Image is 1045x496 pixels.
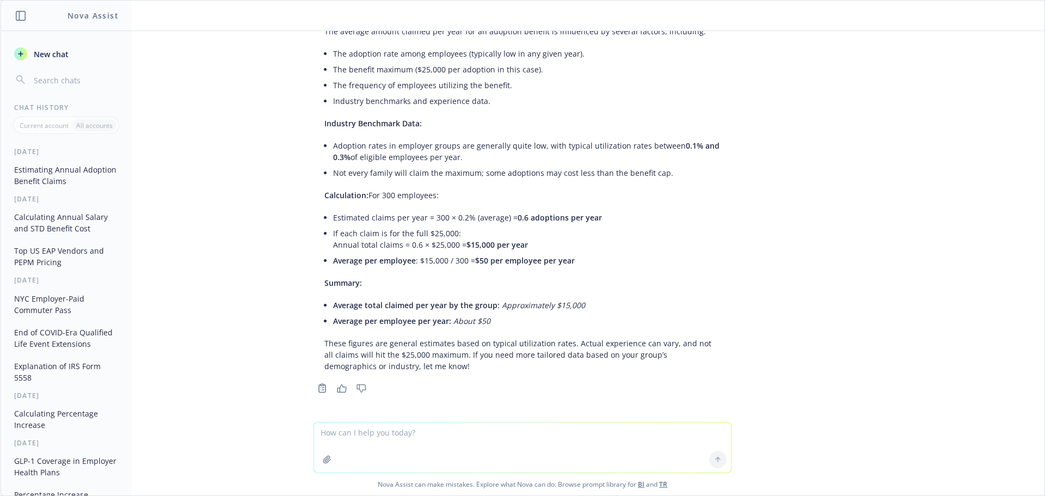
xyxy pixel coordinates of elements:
[353,381,370,396] button: Thumbs down
[10,323,122,353] button: End of COVID-Era Qualified Life Event Extensions
[67,10,119,21] h1: Nova Assist
[20,121,69,130] p: Current account
[333,210,721,225] li: Estimated claims per year = 300 × 0.2% (average) =
[324,189,721,201] p: For 300 employees:
[10,208,122,237] button: Calculating Annual Salary and STD Benefit Cost
[324,278,362,288] span: Summary:
[1,103,131,112] div: Chat History
[333,46,721,62] li: The adoption rate among employees (typically low in any given year).
[466,240,528,250] span: $15,000 per year
[5,473,1040,495] span: Nova Assist can make mistakes. Explore what Nova can do: Browse prompt library for and
[333,253,721,268] li: : $15,000 / 300 =
[1,194,131,204] div: [DATE]
[1,438,131,448] div: [DATE]
[1,391,131,400] div: [DATE]
[76,121,113,130] p: All accounts
[324,118,422,128] span: Industry Benchmark Data:
[333,77,721,93] li: The frequency of employees utilizing the benefit.
[32,72,118,88] input: Search chats
[518,212,602,223] span: 0.6 adoptions per year
[638,480,644,489] a: BI
[333,93,721,109] li: Industry benchmarks and experience data.
[10,405,122,434] button: Calculating Percentage Increase
[453,316,490,326] em: About $50
[1,275,131,285] div: [DATE]
[333,316,451,326] span: Average per employee per year:
[502,300,585,310] em: Approximately $15,000
[10,161,122,190] button: Estimating Annual Adoption Benefit Claims
[475,255,575,266] span: $50 per employee per year
[333,138,721,165] li: Adoption rates in employer groups are generally quite low, with typical utilization rates between...
[10,242,122,271] button: Top US EAP Vendors and PEPM Pricing
[10,357,122,387] button: Explanation of IRS Form 5558
[10,44,122,64] button: New chat
[333,300,500,310] span: Average total claimed per year by the group:
[324,26,721,37] p: The average amount claimed per year for an adoption benefit is influenced by several factors, inc...
[333,225,721,253] li: If each claim is for the full $25,000: Annual total claims = 0.6 × $25,000 =
[324,190,368,200] span: Calculation:
[32,48,69,60] span: New chat
[333,255,416,266] span: Average per employee
[1,147,131,156] div: [DATE]
[333,165,721,181] li: Not every family will claim the maximum; some adoptions may cost less than the benefit cap.
[324,338,721,372] p: These figures are general estimates based on typical utilization rates. Actual experience can var...
[659,480,667,489] a: TR
[10,290,122,319] button: NYC Employer-Paid Commuter Pass
[10,452,122,481] button: GLP-1 Coverage in Employer Health Plans
[317,383,327,393] svg: Copy to clipboard
[333,62,721,77] li: The benefit maximum ($25,000 per adoption in this case).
